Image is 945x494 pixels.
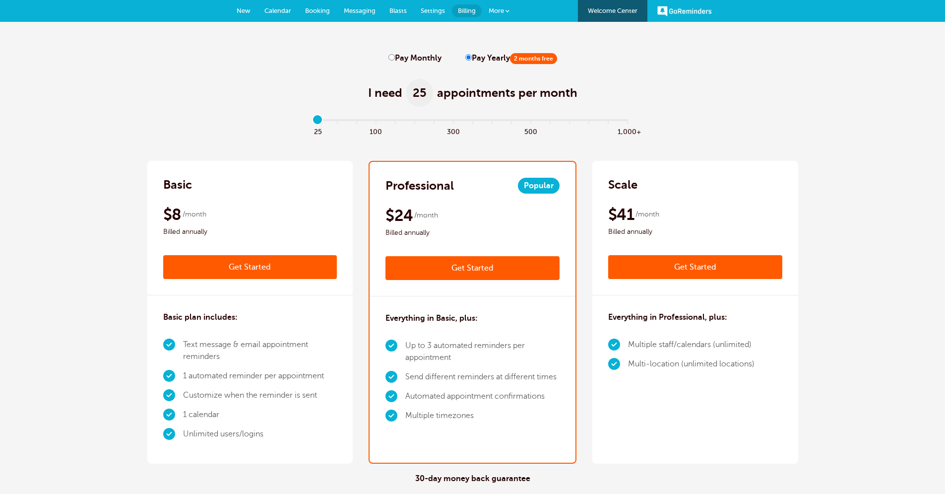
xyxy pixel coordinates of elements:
[308,125,327,137] span: 25
[510,53,557,64] span: 2 months free
[458,7,476,14] span: Billing
[264,7,291,14] span: Calendar
[905,454,935,484] iframe: Resource center
[385,256,560,280] a: Get Started
[163,255,337,279] a: Get Started
[163,205,182,224] span: $8
[608,226,782,238] span: Billed annually
[628,354,755,374] li: Multi-location (unlimited locations)
[405,387,560,406] li: Automated appointment confirmations
[414,210,438,221] span: /month
[163,226,337,238] span: Billed annually
[163,311,238,323] h3: Basic plan includes:
[452,4,482,17] a: Billing
[415,474,530,484] h4: 30-day money back guarantee
[608,177,637,193] h2: Scale
[465,54,472,61] input: Pay Yearly2 months free
[388,54,395,61] input: Pay Monthly
[521,125,540,137] span: 500
[385,178,454,194] h2: Professional
[237,7,251,14] span: New
[421,7,445,14] span: Settings
[305,7,330,14] span: Booking
[183,405,337,424] li: 1 calendar
[518,178,560,194] span: Popular
[405,406,560,425] li: Multiple timezones
[635,209,659,220] span: /month
[183,366,337,386] li: 1 automated reminder per appointment
[183,335,337,366] li: Text message & email appointment reminders
[465,54,557,63] label: Pay Yearly
[406,79,433,107] span: 25
[368,85,402,101] span: I need
[405,336,560,367] li: Up to 3 automated reminders per appointment
[388,54,441,63] label: Pay Monthly
[628,335,755,354] li: Multiple staff/calendars (unlimited)
[608,311,727,323] h3: Everything in Professional, plus:
[344,7,376,14] span: Messaging
[608,205,634,224] span: $41
[183,424,337,444] li: Unlimited users/logins
[183,386,337,405] li: Customize when the reminder is sent
[183,209,206,220] span: /month
[385,312,478,324] h3: Everything in Basic, plus:
[608,255,782,279] a: Get Started
[389,7,407,14] span: Blasts
[618,125,637,137] span: 1,000+
[385,227,560,239] span: Billed annually
[437,85,577,101] span: appointments per month
[489,7,504,14] span: More
[366,125,385,137] span: 100
[163,177,192,193] h2: Basic
[443,125,463,137] span: 300
[405,367,560,387] li: Send different reminders at different times
[385,206,413,225] span: $24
